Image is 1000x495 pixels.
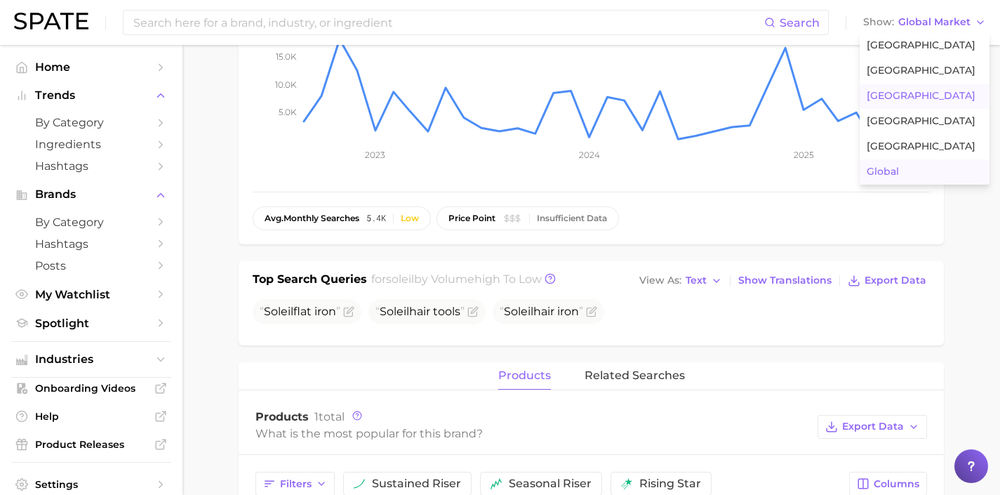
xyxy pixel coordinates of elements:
a: Help [11,406,171,427]
span: hair tools [375,305,465,318]
tspan: 2024 [579,150,600,160]
span: [GEOGRAPHIC_DATA] [867,39,975,51]
button: Export Data [844,271,930,291]
a: by Category [11,211,171,233]
img: seasonal riser [491,478,502,489]
button: View AsText [636,272,726,290]
h1: Top Search Queries [253,271,367,291]
span: Hashtags [35,159,147,173]
span: 5.4k [366,213,386,223]
span: Soleil [264,305,293,318]
a: Ingredients [11,133,171,155]
span: 1 [314,410,319,423]
div: Insufficient Data [537,213,607,223]
img: SPATE [14,13,88,29]
span: monthly searches [265,213,359,223]
span: Soleil [380,305,409,318]
span: by Category [35,116,147,129]
tspan: 10.0k [275,79,297,90]
button: Brands [11,184,171,205]
a: Hashtags [11,155,171,177]
button: Trends [11,85,171,106]
span: My Watchlist [35,288,147,301]
span: Brands [35,188,147,201]
span: Hashtags [35,237,147,251]
span: total [314,410,345,423]
button: Flag as miscategorized or irrelevant [343,306,354,317]
tspan: 2025 [794,150,814,160]
span: Filters [280,478,312,490]
a: Product Releases [11,434,171,455]
button: Flag as miscategorized or irrelevant [467,306,479,317]
span: Trends [35,89,147,102]
span: Show [863,18,894,26]
span: seasonal riser [509,478,592,489]
img: rising star [621,478,632,489]
span: [GEOGRAPHIC_DATA] [867,90,975,102]
span: Ingredients [35,138,147,151]
div: What is the most popular for this brand? [255,424,811,443]
span: Help [35,410,147,423]
tspan: 5.0k [279,107,297,117]
a: Posts [11,255,171,277]
span: Global [867,166,899,178]
span: Home [35,60,147,74]
span: Search [780,16,820,29]
span: sustained riser [372,478,461,489]
span: Export Data [865,275,926,286]
tspan: 15.0k [276,51,297,62]
span: Columns [874,478,919,490]
span: products [498,369,551,382]
span: rising star [639,478,701,489]
a: Home [11,56,171,78]
a: Hashtags [11,233,171,255]
span: by Category [35,216,147,229]
a: My Watchlist [11,284,171,305]
span: Industries [35,353,147,366]
input: Search here for a brand, industry, or ingredient [132,11,764,34]
span: hair iron [500,305,583,318]
a: Settings [11,474,171,495]
span: Product Releases [35,438,147,451]
button: Show Translations [735,271,835,290]
a: by Category [11,112,171,133]
span: Global Market [898,18,971,26]
span: high to low [474,272,542,286]
h2: for by Volume [371,271,542,291]
button: Flag as miscategorized or irrelevant [586,306,597,317]
div: ShowGlobal Market [860,33,989,185]
span: [GEOGRAPHIC_DATA] [867,140,975,152]
span: Show Translations [738,275,832,286]
span: [GEOGRAPHIC_DATA] [867,115,975,127]
span: Posts [35,259,147,272]
span: related searches [585,369,685,382]
span: Products [255,410,309,423]
a: Spotlight [11,312,171,334]
span: flat iron [260,305,340,318]
span: Text [686,277,707,284]
button: avg.monthly searches5.4kLow [253,206,431,230]
span: Export Data [842,421,904,433]
span: soleil [386,272,414,286]
button: Industries [11,349,171,370]
span: Settings [35,478,147,491]
div: Low [401,213,419,223]
button: ShowGlobal Market [860,13,989,32]
span: View As [639,277,681,284]
span: [GEOGRAPHIC_DATA] [867,65,975,77]
span: Onboarding Videos [35,382,147,395]
span: Spotlight [35,317,147,330]
abbr: average [265,213,284,223]
button: Export Data [818,415,927,439]
button: price pointInsufficient Data [436,206,619,230]
a: Onboarding Videos [11,378,171,399]
span: price point [448,213,495,223]
img: sustained riser [354,478,365,489]
span: Soleil [504,305,533,318]
tspan: 2023 [365,150,385,160]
